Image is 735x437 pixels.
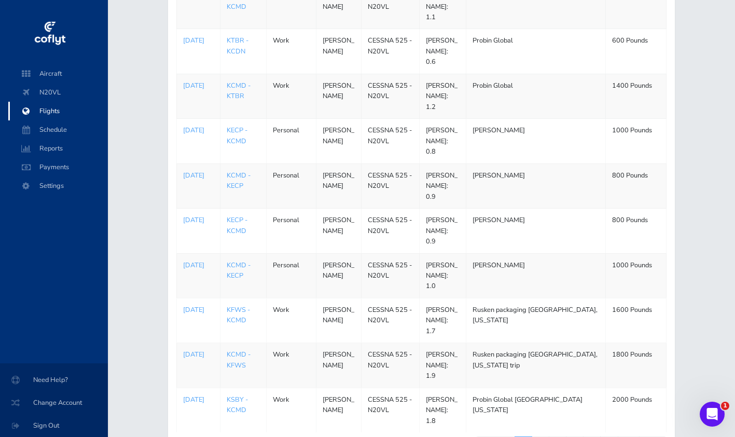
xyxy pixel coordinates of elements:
td: Rusken packaging [GEOGRAPHIC_DATA], [US_STATE] [466,298,606,343]
a: KECP - KCMD [227,126,247,145]
td: 800 Pounds [606,209,667,253]
a: [DATE] [183,35,214,46]
td: CESSNA 525 - N20VL [362,74,420,118]
a: [DATE] [183,80,214,91]
td: CESSNA 525 - N20VL [362,29,420,74]
a: [DATE] [183,349,214,360]
span: Settings [19,176,98,195]
td: CESSNA 525 - N20VL [362,209,420,253]
td: Work [267,298,316,343]
td: CESSNA 525 - N20VL [362,163,420,208]
a: KCMD - KECP [227,261,251,280]
td: 800 Pounds [606,163,667,208]
td: 1400 Pounds [606,74,667,118]
td: Rusken packaging [GEOGRAPHIC_DATA], [US_STATE] trip [466,343,606,388]
a: KECP - KCMD [227,215,247,235]
td: 2000 Pounds [606,388,667,432]
td: Personal [267,163,316,208]
a: KSBY - KCMD [227,395,248,415]
td: [PERSON_NAME]: 1.8 [419,388,466,432]
td: Work [267,74,316,118]
a: KCMD - KECP [227,171,251,190]
a: KFWS - KCMD [227,305,250,325]
td: 1000 Pounds [606,253,667,298]
td: 1000 Pounds [606,119,667,163]
td: Work [267,343,316,388]
span: N20VL [19,83,98,102]
td: [PERSON_NAME]: 1.0 [419,253,466,298]
td: Probin Global [466,29,606,74]
td: [PERSON_NAME]: 0.6 [419,29,466,74]
td: [PERSON_NAME]: 0.9 [419,163,466,208]
td: [PERSON_NAME] [466,209,606,253]
td: CESSNA 525 - N20VL [362,298,420,343]
td: [PERSON_NAME] [316,29,362,74]
td: Probin Global [GEOGRAPHIC_DATA] [US_STATE] [466,388,606,432]
td: [PERSON_NAME] [466,163,606,208]
span: Payments [19,158,98,176]
td: [PERSON_NAME] [316,343,362,388]
a: [DATE] [183,170,214,181]
a: [DATE] [183,215,214,225]
td: [PERSON_NAME] [316,388,362,432]
td: [PERSON_NAME] [466,253,606,298]
td: [PERSON_NAME] [316,163,362,208]
a: KCMD - KTBR [227,81,251,101]
a: [DATE] [183,305,214,315]
td: CESSNA 525 - N20VL [362,119,420,163]
span: Sign Out [12,416,95,435]
td: Personal [267,253,316,298]
td: CESSNA 525 - N20VL [362,253,420,298]
td: Work [267,388,316,432]
span: Schedule [19,120,98,139]
td: [PERSON_NAME] [316,74,362,118]
td: CESSNA 525 - N20VL [362,343,420,388]
a: [DATE] [183,125,214,135]
td: [PERSON_NAME] [316,209,362,253]
td: [PERSON_NAME] [316,253,362,298]
td: [PERSON_NAME]: 1.9 [419,343,466,388]
a: [DATE] [183,260,214,270]
td: [PERSON_NAME]: 0.9 [419,209,466,253]
img: coflyt logo [33,18,67,49]
td: [PERSON_NAME] [466,119,606,163]
a: KCMD - KFWS [227,350,251,370]
a: KTBR - KCDN [227,36,248,56]
iframe: Intercom live chat [700,402,725,427]
span: Reports [19,139,98,158]
td: CESSNA 525 - N20VL [362,388,420,432]
td: 1600 Pounds [606,298,667,343]
td: 600 Pounds [606,29,667,74]
td: [PERSON_NAME]: 1.7 [419,298,466,343]
td: Work [267,29,316,74]
span: Need Help? [12,371,95,389]
span: Change Account [12,393,95,412]
td: 1800 Pounds [606,343,667,388]
span: Flights [19,102,98,120]
a: [DATE] [183,394,214,405]
td: [PERSON_NAME]: 0.8 [419,119,466,163]
span: 1 [721,402,729,410]
span: Aircraft [19,64,98,83]
td: [PERSON_NAME] [316,298,362,343]
td: Personal [267,119,316,163]
td: [PERSON_NAME] [316,119,362,163]
td: Probin Global [466,74,606,118]
td: [PERSON_NAME]: 1.2 [419,74,466,118]
td: Personal [267,209,316,253]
